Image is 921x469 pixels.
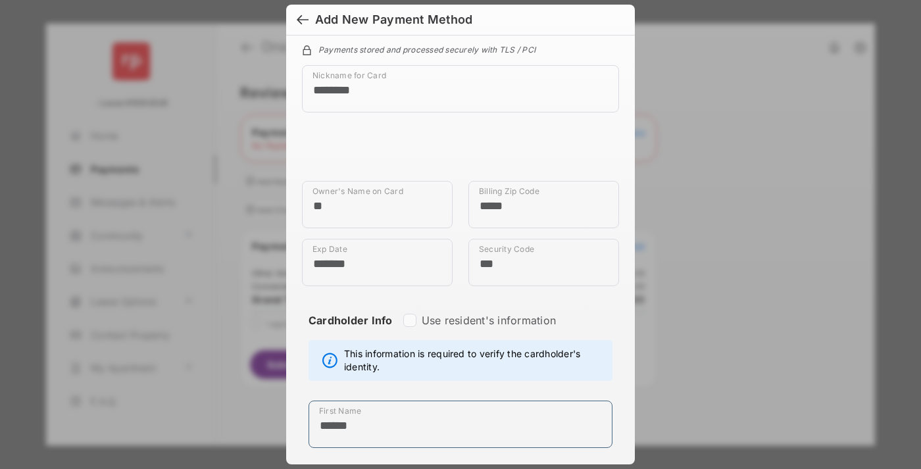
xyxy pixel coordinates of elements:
[422,314,556,327] label: Use resident's information
[309,314,393,351] strong: Cardholder Info
[302,123,619,181] iframe: Credit card field
[302,43,619,55] div: Payments stored and processed securely with TLS / PCI
[344,347,605,374] span: This information is required to verify the cardholder's identity.
[315,12,472,27] div: Add New Payment Method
